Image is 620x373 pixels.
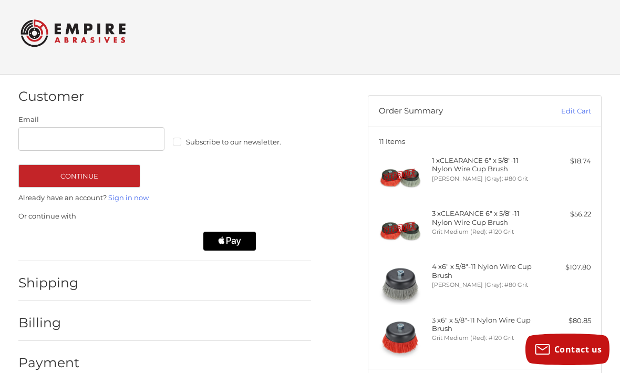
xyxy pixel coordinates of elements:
[432,209,535,226] h4: 3 x CLEARANCE 6" x 5/8"-11 Nylon Wire Cup Brush
[432,156,535,173] h4: 1 x CLEARANCE 6" x 5/8"-11 Nylon Wire Cup Brush
[432,262,535,279] h4: 4 x 6" x 5/8"-11 Nylon Wire Cup Brush
[432,174,535,183] li: [PERSON_NAME] (Gray): #80 Grit
[432,316,535,333] h4: 3 x 6" x 5/8"-11 Nylon Wire Cup Brush
[538,262,591,273] div: $107.80
[432,227,535,236] li: Grit Medium (Red): #120 Grit
[538,209,591,220] div: $56.22
[523,106,591,117] a: Edit Cart
[554,344,602,355] span: Contact us
[538,156,591,167] div: $18.74
[18,315,80,331] h2: Billing
[18,275,80,291] h2: Shipping
[525,334,609,365] button: Contact us
[538,316,591,326] div: $80.85
[18,193,312,203] p: Already have an account?
[18,115,165,125] label: Email
[15,232,99,251] iframe: PayPal-paypal
[18,164,140,188] button: Continue
[109,232,193,251] iframe: PayPal-paylater
[379,106,524,117] h3: Order Summary
[18,88,84,105] h2: Customer
[18,211,312,222] p: Or continue with
[379,137,591,146] h3: 11 Items
[432,281,535,289] li: [PERSON_NAME] (Gray): #80 Grit
[20,13,126,54] img: Empire Abrasives
[108,193,149,202] a: Sign in now
[432,334,535,343] li: Grit Medium (Red): #120 Grit
[18,355,80,371] h2: Payment
[186,138,281,146] span: Subscribe to our newsletter.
